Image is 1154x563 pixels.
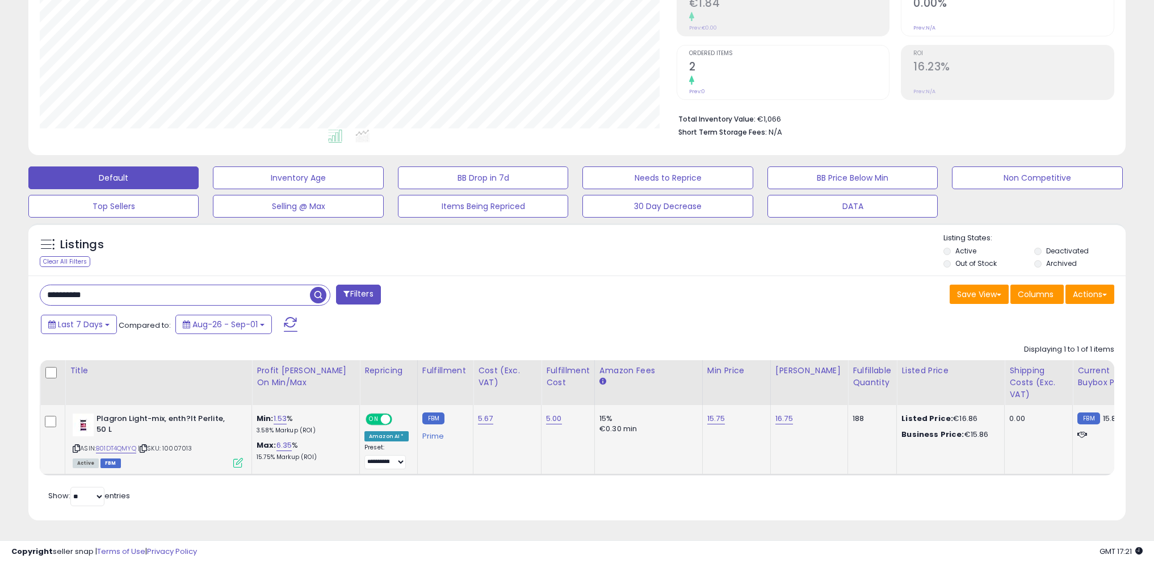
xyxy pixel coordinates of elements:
div: Displaying 1 to 1 of 1 items [1024,344,1114,355]
li: €1,066 [678,111,1106,125]
button: Top Sellers [28,195,199,218]
b: Short Term Storage Fees: [678,127,767,137]
h2: 16.23% [913,60,1114,76]
div: seller snap | | [11,547,197,557]
div: Min Price [707,365,766,377]
div: Profit [PERSON_NAME] on Min/Max [257,365,355,389]
div: Fulfillment Cost [546,365,590,389]
small: FBM [1077,412,1100,424]
b: Listed Price: [901,413,953,424]
span: | SKU: 10007013 [138,444,192,453]
button: Filters [336,285,380,305]
button: Items Being Repriced [398,195,568,218]
div: Repricing [364,365,413,377]
small: Amazon Fees. [599,377,606,387]
p: Listing States: [943,233,1126,244]
span: OFF [391,415,409,424]
span: Last 7 Days [58,319,103,330]
b: Min: [257,413,274,424]
div: Preset: [364,444,409,469]
button: Inventory Age [213,166,383,189]
small: Prev: €0.00 [689,24,717,31]
span: FBM [100,458,121,468]
button: BB Price Below Min [767,166,938,189]
div: Clear All Filters [40,256,90,267]
div: 188 [853,414,888,424]
th: The percentage added to the cost of goods (COGS) that forms the calculator for Min & Max prices. [252,360,360,405]
b: Plagron Light-mix, enth?lt Perlite, 50 L [96,414,234,437]
a: Terms of Use [97,546,145,557]
span: Columns [1018,289,1054,300]
b: Total Inventory Value: [678,114,756,124]
button: Selling @ Max [213,195,383,218]
label: Active [955,246,976,256]
div: Cost (Exc. VAT) [478,365,536,389]
small: FBM [422,412,444,424]
span: 2025-09-9 17:21 GMT [1100,546,1143,557]
div: Amazon Fees [599,365,698,377]
button: Columns [1010,285,1064,304]
button: Save View [950,285,1009,304]
p: 15.75% Markup (ROI) [257,453,351,461]
span: ROI [913,51,1114,57]
small: Prev: N/A [913,24,935,31]
span: Ordered Items [689,51,889,57]
label: Out of Stock [955,258,997,268]
a: 1.53 [274,413,287,424]
label: Deactivated [1046,246,1089,256]
div: €15.86 [901,429,996,440]
div: Listed Price [901,365,1000,377]
div: Amazon AI * [364,431,409,441]
a: 6.35 [276,440,292,451]
a: 16.75 [775,413,793,424]
div: Title [70,365,247,377]
div: 15% [599,414,694,424]
div: ASIN: [73,414,243,466]
span: Show: entries [48,490,130,501]
h2: 2 [689,60,889,76]
span: Compared to: [119,320,171,331]
div: Fulfillable Quantity [853,365,892,389]
button: Actions [1065,285,1114,304]
span: 15.85 [1103,413,1121,424]
span: N/A [769,127,782,137]
div: % [257,440,351,461]
img: 31pHzMkTzNL._SL40_.jpg [73,414,94,436]
small: Prev: N/A [913,88,935,95]
a: 5.67 [478,413,493,424]
div: 0.00 [1009,414,1064,424]
span: Aug-26 - Sep-01 [192,319,258,330]
div: €0.30 min [599,424,694,434]
button: Last 7 Days [41,315,117,334]
b: Max: [257,440,276,451]
a: B01DT4QMYQ [96,444,136,453]
p: 3.58% Markup (ROI) [257,427,351,435]
b: Business Price: [901,429,964,440]
div: Prime [422,427,464,441]
span: ON [367,415,381,424]
a: 15.75 [707,413,725,424]
button: Default [28,166,199,189]
strong: Copyright [11,546,53,557]
button: Aug-26 - Sep-01 [175,315,272,334]
div: Fulfillment [422,365,468,377]
button: DATA [767,195,938,218]
button: 30 Day Decrease [582,195,753,218]
span: All listings currently available for purchase on Amazon [73,458,99,468]
button: Non Competitive [952,166,1122,189]
div: Shipping Costs (Exc. VAT) [1009,365,1068,401]
a: 5.00 [546,413,562,424]
a: Privacy Policy [147,546,197,557]
div: [PERSON_NAME] [775,365,843,377]
button: Needs to Reprice [582,166,753,189]
div: €16.86 [901,414,996,424]
div: % [257,414,351,435]
h5: Listings [60,237,104,253]
div: Current Buybox Price [1077,365,1136,389]
label: Archived [1046,258,1077,268]
small: Prev: 0 [689,88,705,95]
button: BB Drop in 7d [398,166,568,189]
